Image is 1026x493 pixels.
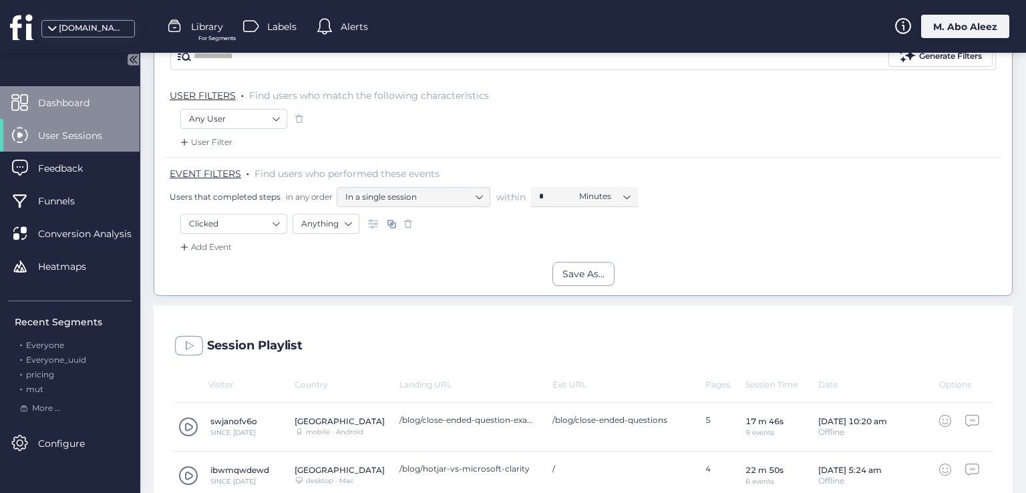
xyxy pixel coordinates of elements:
div: Session Playlist [207,339,303,353]
div: Generate Filters [919,50,982,63]
div: Landing URL [399,379,552,389]
span: in any order [283,191,333,202]
span: Configure [38,436,105,451]
div: swjanofv6o [210,416,257,426]
span: Alerts [341,19,368,34]
span: mut [26,384,43,394]
div: mobile · Android [306,429,363,436]
nz-select-item: Clicked [189,214,279,234]
div: Pages [705,379,745,389]
div: User Filter [178,136,232,149]
div: 9 events [745,430,784,436]
span: EVENT FILTERS [170,168,241,180]
span: . [20,352,22,365]
div: /blog/close-ended-questions [552,415,692,425]
div: Add Event [178,240,232,254]
div: [GEOGRAPHIC_DATA] [295,416,385,426]
div: SINCE [DATE] [210,430,257,436]
div: 5 [705,415,745,439]
span: Heatmaps [38,259,106,274]
div: Visitor [174,379,295,389]
span: Everyone [26,340,64,350]
span: Library [191,19,223,34]
span: User Sessions [38,128,122,143]
span: Find users who performed these events [254,168,440,180]
div: Recent Segments [15,315,132,329]
div: desktop · Mac [306,478,354,484]
span: Conversion Analysis [38,226,152,241]
div: Offline [818,477,882,485]
span: Feedback [38,161,103,176]
span: For Segments [198,34,236,43]
span: within [496,190,526,204]
div: /blog/hotjar-vs-microsoft-clarity [399,464,539,474]
button: Generate Filters [888,47,993,67]
span: More ... [32,402,61,415]
span: . [20,381,22,394]
div: Save As... [562,267,605,281]
nz-select-item: Any User [189,109,279,129]
div: Offline [818,428,887,436]
div: 17 m 46s [745,416,784,426]
nz-select-item: Minutes [579,186,630,206]
div: Options [939,379,979,389]
div: 22 m 50s [745,465,784,475]
div: Session Time [745,379,818,389]
div: SINCE [DATE] [210,478,269,485]
span: Dashboard [38,96,110,110]
span: . [246,165,249,178]
span: . [20,367,22,379]
div: / [552,464,692,474]
div: [DOMAIN_NAME] [59,22,126,35]
span: Labels [267,19,297,34]
div: ibwmqwdewd [210,465,269,475]
nz-select-item: In a single session [345,187,482,207]
span: Funnels [38,194,95,208]
div: [GEOGRAPHIC_DATA] [295,465,385,475]
div: Country [295,379,399,389]
span: Users that completed steps [170,191,281,202]
div: /blog/close-ended-question-examples [399,415,539,425]
span: . [241,87,244,100]
span: pricing [26,369,54,379]
div: [DATE] 5:24 am [818,465,882,475]
span: . [20,337,22,350]
nz-select-item: Anything [301,214,351,234]
span: Find users who match the following characteristics [249,90,489,102]
div: [DATE] 10:20 am [818,416,887,426]
div: Exit URL [552,379,705,389]
div: 6 events [745,478,784,485]
span: Everyone_uuid [26,355,86,365]
div: Date [818,379,939,389]
span: USER FILTERS [170,90,236,102]
div: M. Abo Aleez [921,15,1009,38]
div: 4 [705,464,745,488]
